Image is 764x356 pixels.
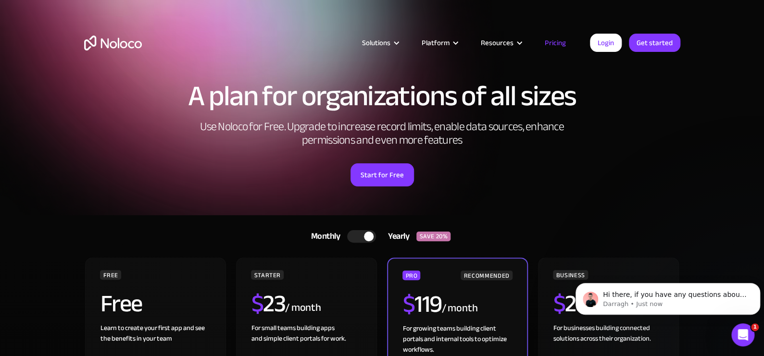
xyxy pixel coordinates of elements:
div: Platform [422,37,450,49]
h2: 119 [402,292,441,316]
div: STARTER [251,270,283,280]
span: $ [402,282,414,327]
div: SAVE 20% [416,232,451,241]
div: Solutions [362,37,390,49]
div: / month [285,300,321,316]
div: Resources [469,37,533,49]
a: Login [590,34,622,52]
iframe: Intercom live chat [731,323,754,346]
div: PRO [402,270,420,280]
span: 1 [751,323,759,331]
span: $ [553,281,565,326]
a: Pricing [533,37,578,49]
h2: 255 [553,292,599,316]
h2: Free [100,292,142,316]
h1: A plan for organizations of all sizes [84,82,680,110]
div: RECOMMENDED [461,270,512,280]
div: Platform [410,37,469,49]
div: Resources [481,37,514,49]
div: FREE [100,270,121,280]
div: / month [441,301,477,316]
a: home [84,36,142,50]
div: Yearly [376,229,416,244]
a: Start for Free [351,163,414,186]
h2: Use Noloco for Free. Upgrade to increase record limits, enable data sources, enhance permissions ... [190,120,575,147]
h2: 23 [251,292,285,316]
a: Get started [629,34,680,52]
div: BUSINESS [553,270,588,280]
div: Solutions [350,37,410,49]
div: Monthly [299,229,348,244]
iframe: Intercom notifications message [572,263,764,330]
span: $ [251,281,263,326]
